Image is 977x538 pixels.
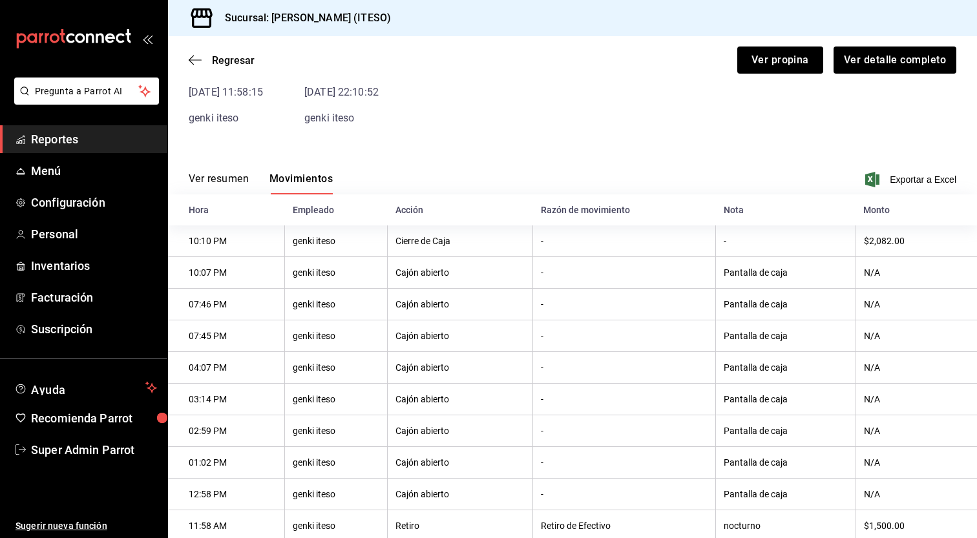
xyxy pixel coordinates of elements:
span: genki iteso [189,112,238,124]
span: Menú [31,162,157,180]
button: Regresar [189,54,255,67]
th: 10:07 PM [168,257,285,289]
th: N/A [856,320,977,352]
th: 07:46 PM [168,289,285,320]
th: N/A [856,447,977,479]
th: N/A [856,479,977,510]
time: [DATE] 22:10:52 [304,85,379,100]
span: genki iteso [304,112,354,124]
th: - [533,479,716,510]
th: 03:14 PM [168,384,285,415]
span: Regresar [212,54,255,67]
th: genki iteso [285,352,388,384]
th: genki iteso [285,225,388,257]
th: - [533,447,716,479]
span: Super Admin Parrot [31,441,157,459]
th: 07:45 PM [168,320,285,352]
button: open_drawer_menu [142,34,152,44]
th: N/A [856,384,977,415]
th: Cajón abierto [388,352,533,384]
th: Empleado [285,194,388,225]
th: $2,082.00 [856,225,977,257]
th: Cajón abierto [388,415,533,447]
th: Nota [716,194,856,225]
span: Ayuda [31,380,140,395]
th: - [533,352,716,384]
th: 01:02 PM [168,447,285,479]
span: Reportes [31,130,157,148]
th: genki iteso [285,479,388,510]
span: Recomienda Parrot [31,409,157,427]
th: Pantalla de caja [716,289,856,320]
th: 10:10 PM [168,225,285,257]
span: Sugerir nueva función [16,519,157,533]
a: Pregunta a Parrot AI [9,94,159,107]
th: N/A [856,257,977,289]
th: Pantalla de caja [716,352,856,384]
th: Pantalla de caja [716,415,856,447]
th: - [716,225,856,257]
th: genki iteso [285,447,388,479]
th: N/A [856,352,977,384]
th: Pantalla de caja [716,479,856,510]
span: Suscripción [31,320,157,338]
th: Acción [388,194,533,225]
th: - [533,384,716,415]
th: Pantalla de caja [716,384,856,415]
th: Cajón abierto [388,479,533,510]
th: N/A [856,415,977,447]
span: Configuración [31,194,157,211]
th: Razón de movimiento [533,194,716,225]
span: Inventarios [31,257,157,274]
th: Cierre de Caja [388,225,533,257]
th: 12:58 PM [168,479,285,510]
th: Hora [168,194,285,225]
button: Pregunta a Parrot AI [14,78,159,105]
th: Monto [856,194,977,225]
th: genki iteso [285,289,388,320]
th: Pantalla de caja [716,257,856,289]
button: Exportar a Excel [868,172,956,187]
th: Cajón abierto [388,447,533,479]
th: - [533,289,716,320]
th: Pantalla de caja [716,320,856,352]
th: 04:07 PM [168,352,285,384]
th: genki iteso [285,384,388,415]
span: Pregunta a Parrot AI [35,85,139,98]
th: genki iteso [285,415,388,447]
th: Cajón abierto [388,257,533,289]
h3: Sucursal: [PERSON_NAME] (ITESO) [215,10,391,26]
th: Cajón abierto [388,384,533,415]
th: N/A [856,289,977,320]
th: Cajón abierto [388,320,533,352]
th: genki iteso [285,257,388,289]
th: - [533,257,716,289]
button: Ver propina [737,47,823,74]
span: Facturación [31,289,157,306]
th: Cajón abierto [388,289,533,320]
th: - [533,225,716,257]
th: Pantalla de caja [716,447,856,479]
button: Ver resumen [189,172,249,194]
th: genki iteso [285,320,388,352]
th: - [533,415,716,447]
span: Personal [31,225,157,243]
button: Movimientos [269,172,333,194]
time: [DATE] 11:58:15 [189,85,263,100]
div: navigation tabs [189,172,333,194]
th: 02:59 PM [168,415,285,447]
button: Ver detalle completo [834,47,956,74]
th: - [533,320,716,352]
